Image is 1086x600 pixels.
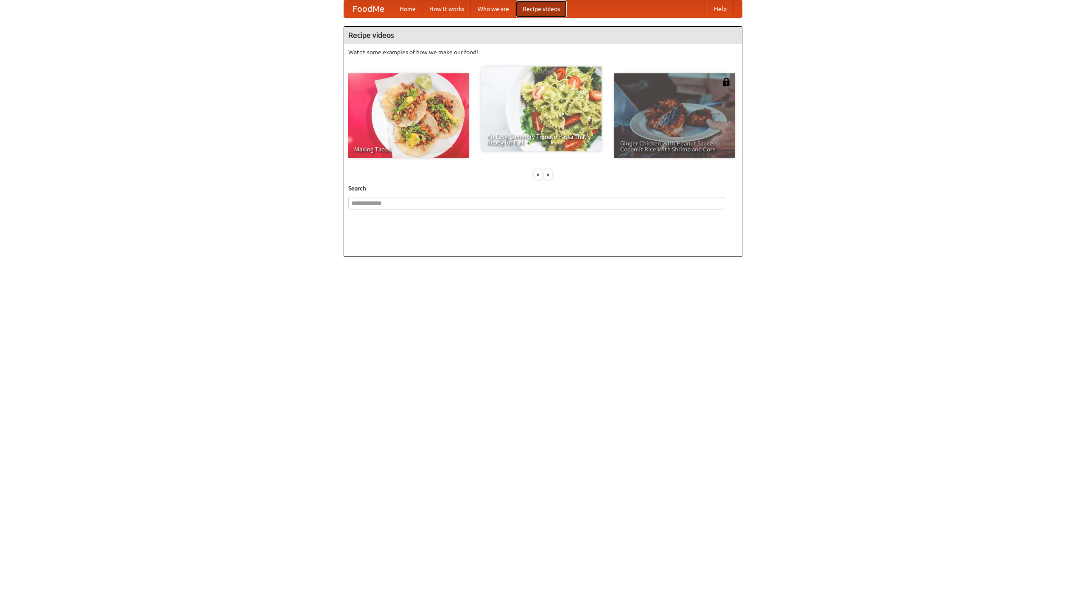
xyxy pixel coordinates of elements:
span: An Easy, Summery Tomato Pasta That's Ready for Fall [487,134,596,145]
h4: Recipe videos [344,27,742,44]
p: Watch some examples of how we make our food! [348,48,738,56]
a: Who we are [471,0,516,17]
a: Making Tacos [348,73,469,158]
a: Help [707,0,733,17]
a: How it works [423,0,471,17]
span: Making Tacos [354,146,463,152]
div: » [544,169,552,180]
a: FoodMe [344,0,393,17]
a: An Easy, Summery Tomato Pasta That's Ready for Fall [481,67,602,151]
a: Recipe videos [516,0,567,17]
h5: Search [348,184,738,193]
div: « [534,169,542,180]
a: Home [393,0,423,17]
img: 483408.png [722,78,731,86]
